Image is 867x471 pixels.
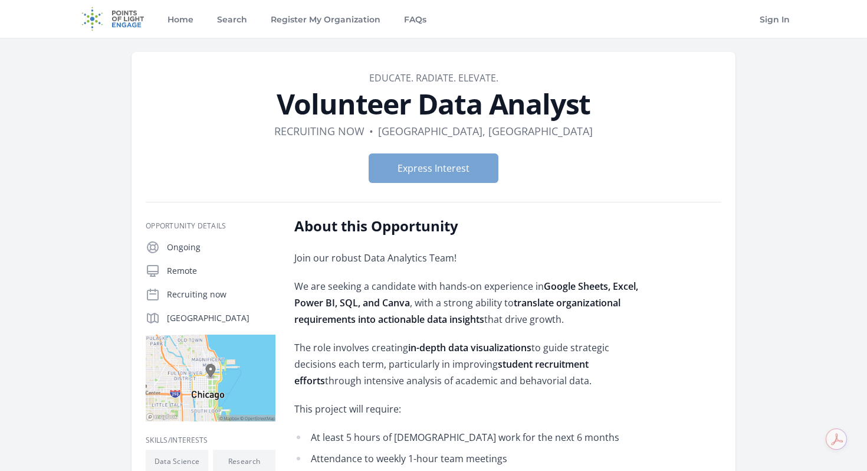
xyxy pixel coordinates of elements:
[167,312,275,324] p: [GEOGRAPHIC_DATA]
[167,265,275,277] p: Remote
[167,241,275,253] p: Ongoing
[294,250,639,266] p: Join our robust Data Analytics Team!
[294,339,639,389] p: The role involves creating to guide strategic decisions each term, particularly in improving thro...
[274,123,364,139] dd: Recruiting now
[408,341,531,354] strong: in-depth data visualizations
[294,401,639,417] p: This project will require:
[369,153,498,183] button: Express Interest
[369,123,373,139] div: •
[378,123,593,139] dd: [GEOGRAPHIC_DATA], [GEOGRAPHIC_DATA]
[167,289,275,300] p: Recruiting now
[146,221,275,231] h3: Opportunity Details
[146,436,275,445] h3: Skills/Interests
[294,278,639,328] p: We are seeking a candidate with hands-on experience in , with a strong ability to that drive growth.
[146,90,721,118] h1: Volunteer Data Analyst
[294,450,639,467] li: Attendance to weekly 1-hour team meetings
[369,71,498,84] a: Educate. Radiate. Elevate.
[294,429,639,446] li: At least 5 hours of [DEMOGRAPHIC_DATA] work for the next 6 months
[294,217,639,235] h2: About this Opportunity
[146,335,275,421] img: Map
